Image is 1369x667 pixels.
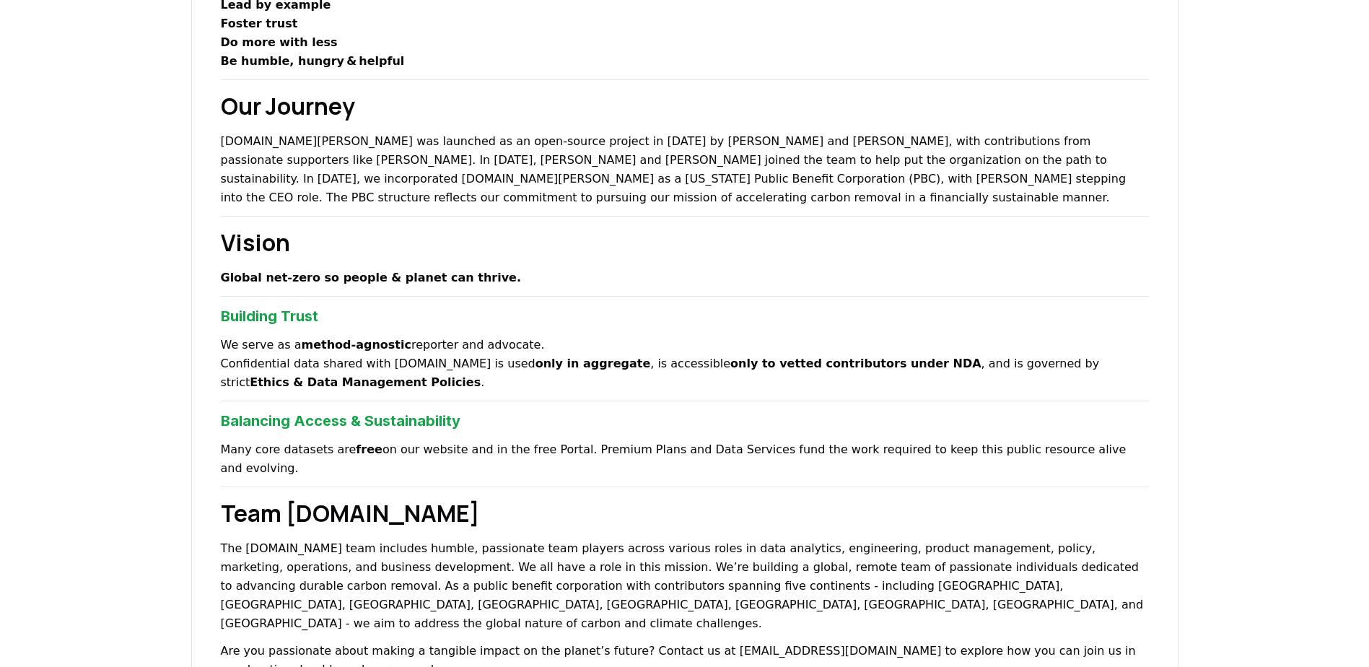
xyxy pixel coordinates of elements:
strong: Foster trust [221,17,298,30]
p: [DOMAIN_NAME][PERSON_NAME] was launched as an open-source project in [DATE] by [PERSON_NAME] and ... [221,132,1149,207]
strong: Be humble, hungry & helpful [221,54,405,68]
strong: only in aggregate [535,357,651,370]
strong: Global net‑zero so people & planet can thrive. [221,271,522,284]
strong: only to vetted contributors under NDA [730,357,981,370]
h2: Our Journey [221,89,1149,123]
strong: method‑agnostic [302,338,411,352]
p: We serve as a reporter and advocate. Confidential data shared with [DOMAIN_NAME] is used , is acc... [221,336,1149,392]
h2: Team [DOMAIN_NAME] [221,496,1149,531]
p: Many core datasets are on our website and in the free Portal. Premium Plans and Data Services fun... [221,440,1149,478]
strong: Do more with less [221,35,338,49]
strong: Ethics & Data Management Policies [250,375,481,389]
h3: Balancing Access & Sustainability [221,410,1149,432]
h2: Vision [221,225,1149,260]
p: The [DOMAIN_NAME] team includes humble, passionate team players across various roles in data anal... [221,539,1149,633]
h3: Building Trust [221,305,1149,327]
strong: free [356,443,382,456]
